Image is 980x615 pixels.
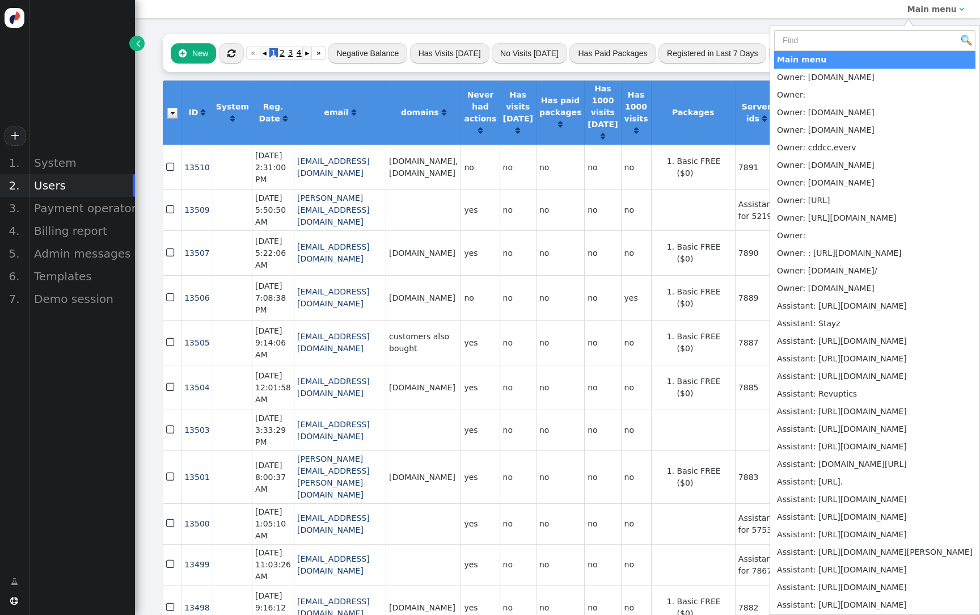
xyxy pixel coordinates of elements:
td: yes [461,365,499,410]
b: Reg. Date [259,102,283,123]
td: Assistant: [URL][DOMAIN_NAME] [774,526,975,544]
div: Users [28,174,135,197]
td: no [500,230,536,275]
div: Payment operators [28,197,135,220]
td: no [621,544,651,585]
a: ◂ [260,47,269,60]
span: Click to sort [634,127,639,134]
span:  [166,469,176,485]
span: Click to sort [601,132,605,140]
a: [EMAIL_ADDRESS][DOMAIN_NAME] [297,554,370,575]
span: Click to sort [442,108,446,116]
td: no [536,145,584,189]
a: [EMAIL_ADDRESS][DOMAIN_NAME] [297,513,370,534]
a:  [3,571,26,592]
a: [PERSON_NAME][EMAIL_ADDRESS][DOMAIN_NAME] [297,193,370,226]
span:  [166,600,176,615]
button: New [171,43,216,64]
a:  [129,36,145,51]
span:  [166,290,176,305]
td: no [584,145,620,189]
li: Basic FREE ($0) [677,376,732,399]
b: domains [401,108,439,117]
td: Assistant: [URL][DOMAIN_NAME] [774,561,975,579]
td: yes [461,503,499,544]
td: no [584,189,620,230]
td: customers also bought [386,320,461,365]
b: Has 1000 visits [624,90,648,123]
a: [EMAIL_ADDRESS][DOMAIN_NAME] [297,242,370,263]
span:  [11,576,18,588]
td: yes [461,189,499,230]
a: 13503 [184,426,210,435]
td: Owner: [DOMAIN_NAME] [774,104,975,121]
div: System [28,151,135,174]
td: no [621,450,651,503]
td: no [536,189,584,230]
span: Click to sort [352,108,356,116]
td: Assistant: [DOMAIN_NAME][URL] [774,456,975,473]
td: no [584,503,620,544]
td: no [500,275,536,320]
td: Assistant for 7867 [735,544,778,585]
span:  [10,597,18,605]
td: Owner: [774,227,975,245]
span: 13498 [184,603,210,612]
span:  [166,380,176,395]
div: Demo session [28,288,135,310]
b: Has visits [DATE] [503,90,533,123]
li: Basic FREE ($0) [677,155,732,179]
td: no [500,503,536,544]
span:  [179,49,187,58]
b: Packages [672,108,714,117]
span: [DATE] 1:05:10 AM [255,507,286,540]
a:  [762,114,767,123]
td: no [621,365,651,410]
td: no [584,450,620,503]
li: Basic FREE ($0) [677,465,732,489]
td: 7887 [735,320,778,365]
span:  [166,516,176,531]
span: [DATE] 5:22:06 AM [255,237,286,269]
a:  [558,120,563,129]
td: 7885 [735,365,778,410]
td: no [461,145,499,189]
b: Has paid packages [539,96,581,117]
td: Assistant for 5219 [735,189,778,230]
span: 13500 [184,519,210,528]
button:  [219,43,244,64]
td: Owner: [DOMAIN_NAME] [774,69,975,86]
td: [DOMAIN_NAME], [DOMAIN_NAME] [386,145,461,189]
b: Server ids [742,102,771,123]
td: Assistant: [URL][DOMAIN_NAME] [774,579,975,596]
td: no [584,230,620,275]
td: Owner: [DOMAIN_NAME] [774,174,975,192]
td: no [536,320,584,365]
td: 7889 [735,275,778,320]
span: 4 [295,48,303,57]
td: no [461,275,499,320]
td: Assistant: [URL][DOMAIN_NAME] [774,403,975,420]
td: Assistant: [URL][DOMAIN_NAME] [774,368,975,385]
td: 7890 [735,230,778,275]
td: Assistant: [URL]. [774,473,975,491]
td: 7883 [735,450,778,503]
button: Filters [769,43,813,64]
span: Click to sort [283,115,288,123]
td: Assistant: [URL][DOMAIN_NAME] [774,420,975,438]
span:  [959,5,964,13]
span: [DATE] 3:33:29 PM [255,414,286,446]
td: no [500,544,536,585]
a: 13506 [184,293,210,302]
td: Assistant: [URL][DOMAIN_NAME] [774,508,975,526]
span: Click to sort [478,127,483,134]
span: 13507 [184,248,210,258]
a:  [283,114,288,123]
td: Owner: [URL][DOMAIN_NAME] [774,209,975,227]
td: no [621,189,651,230]
a:  [634,126,639,135]
a:  [352,108,356,117]
div: Templates [28,265,135,288]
